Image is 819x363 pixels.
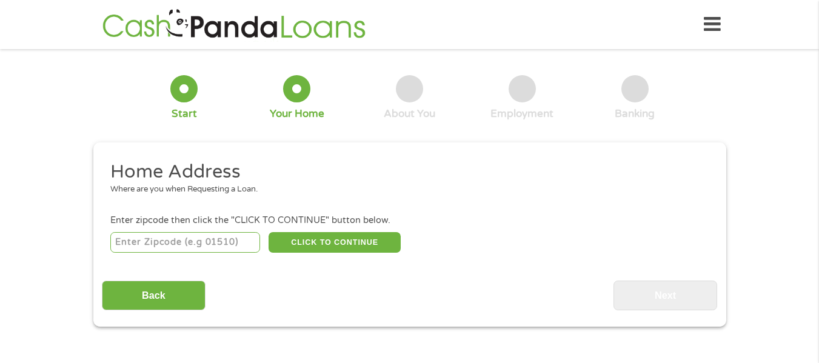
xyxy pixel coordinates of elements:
[110,160,700,184] h2: Home Address
[384,107,435,121] div: About You
[269,232,401,253] button: CLICK TO CONTINUE
[615,107,655,121] div: Banking
[110,184,700,196] div: Where are you when Requesting a Loan.
[172,107,197,121] div: Start
[110,232,260,253] input: Enter Zipcode (e.g 01510)
[613,281,717,310] input: Next
[110,214,708,227] div: Enter zipcode then click the "CLICK TO CONTINUE" button below.
[490,107,553,121] div: Employment
[102,281,206,310] input: Back
[99,7,369,42] img: GetLoanNow Logo
[270,107,324,121] div: Your Home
